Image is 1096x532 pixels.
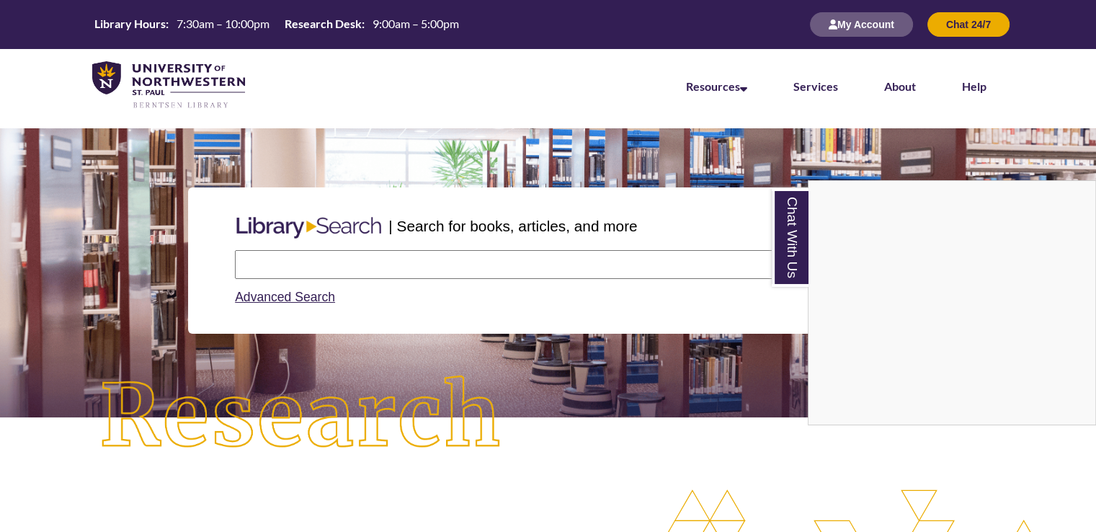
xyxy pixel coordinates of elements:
[686,79,747,93] a: Resources
[92,61,245,110] img: UNWSP Library Logo
[793,79,838,93] a: Services
[884,79,916,93] a: About
[808,181,1095,425] iframe: Chat Widget
[772,188,808,287] a: Chat With Us
[808,180,1096,425] div: Chat With Us
[962,79,986,93] a: Help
